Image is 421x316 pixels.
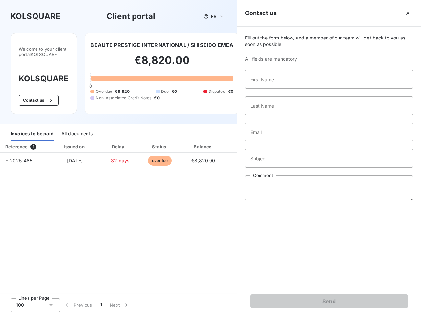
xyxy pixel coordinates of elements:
[154,95,159,101] span: €0
[11,11,61,22] h3: KOLSQUARE
[245,96,413,115] input: placeholder
[11,127,54,141] div: Invoices to be paid
[191,158,215,163] span: €8,820.00
[62,127,93,141] div: All documents
[89,83,92,89] span: 0
[172,89,177,94] span: €0
[228,89,233,94] span: €0
[107,11,155,22] h3: Client portal
[96,95,151,101] span: Non-Associated Credit Notes
[90,41,233,49] h6: BEAUTE PRESTIGE INTERNATIONAL / SHISEIDO EMEA
[250,294,408,308] button: Send
[227,144,260,150] div: PDF
[106,298,134,312] button: Next
[19,95,59,106] button: Contact us
[52,144,97,150] div: Issued on
[245,70,413,89] input: placeholder
[182,144,225,150] div: Balance
[108,158,130,163] span: +32 days
[209,89,225,94] span: Disputed
[115,89,130,94] span: €8,820
[30,144,36,150] span: 1
[161,89,169,94] span: Due
[140,144,179,150] div: Status
[60,298,96,312] button: Previous
[67,158,83,163] span: [DATE]
[245,35,413,48] span: Fill out the form below, and a member of our team will get back to you as soon as possible.
[96,89,112,94] span: Overdue
[245,9,277,18] h5: Contact us
[16,302,24,308] span: 100
[100,144,138,150] div: Delay
[5,158,33,163] span: F-2025-485
[211,14,216,19] span: FR
[245,123,413,141] input: placeholder
[245,56,413,62] span: All fields are mandatory
[90,54,233,73] h2: €8,820.00
[19,46,69,57] span: Welcome to your client portal KOLSQUARE
[100,302,102,308] span: 1
[96,298,106,312] button: 1
[19,73,69,85] h3: KOLSQUARE
[245,149,413,168] input: placeholder
[148,156,172,166] span: overdue
[5,144,28,149] div: Reference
